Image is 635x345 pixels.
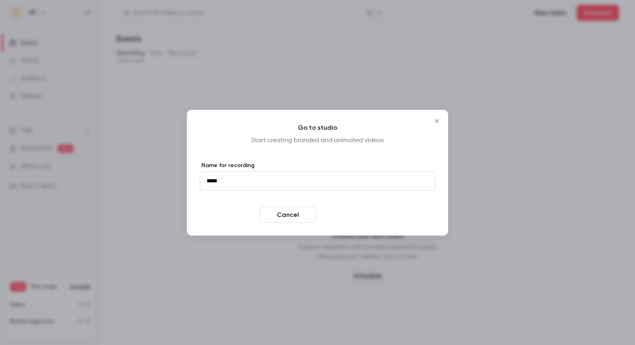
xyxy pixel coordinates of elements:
[200,161,435,169] label: Name for recording
[260,206,316,223] button: Cancel
[200,122,435,132] h4: Go to studio
[429,113,445,129] button: Close
[319,206,375,223] button: Enter studio
[200,135,435,145] p: Start creating branded and animated videos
